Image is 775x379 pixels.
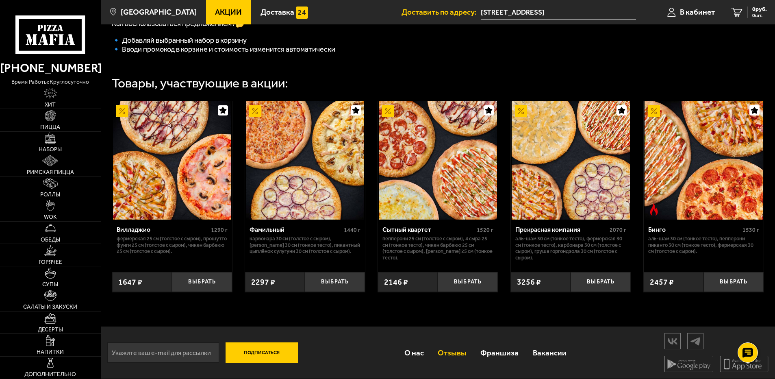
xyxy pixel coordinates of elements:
[39,147,62,152] span: Наборы
[477,227,493,233] span: 1520 г
[246,101,364,220] img: Фамильный
[648,235,759,255] p: Аль-Шам 30 см (тонкое тесто), Пепперони Пиканто 30 см (тонкое тесто), Фермерская 30 см (толстое с...
[384,277,408,287] span: 2146 ₽
[512,101,630,220] img: Прекрасная компания
[571,272,631,292] button: Выбрать
[215,8,242,16] span: Акции
[112,36,247,45] span: 🔹 Добавляй выбранный набор в корзину
[752,13,767,18] span: 0 шт.
[42,282,58,288] span: Супы
[251,277,275,287] span: 2297 ₽
[296,7,308,19] img: 15daf4d41897b9f0e9f617042186c801.svg
[37,349,64,355] span: Напитки
[226,342,298,363] button: Подписаться
[644,101,764,220] a: АкционныйОстрое блюдоБинго
[172,272,232,292] button: Выбрать
[41,237,60,243] span: Обеды
[250,226,342,233] div: Фамильный
[431,340,473,366] a: Отзывы
[515,235,626,261] p: Аль-Шам 30 см (тонкое тесто), Фермерская 30 см (тонкое тесто), Карбонара 30 см (толстое с сыром),...
[515,105,527,117] img: Акционный
[27,170,74,175] span: Римская пицца
[650,277,674,287] span: 2457 ₽
[378,101,498,220] a: АкционныйСытный квартет
[473,340,525,366] a: Франшиза
[344,227,360,233] span: 1440 г
[648,226,740,233] div: Бинго
[517,277,541,287] span: 3256 ₽
[211,227,228,233] span: 1290 г
[107,342,219,363] input: Укажите ваш e-mail для рассылки
[515,226,608,233] div: Прекрасная компания
[261,8,294,16] span: Доставка
[382,226,475,233] div: Сытный квартет
[250,235,360,255] p: Карбонара 30 см (толстое с сыром), [PERSON_NAME] 30 см (тонкое тесто), Пикантный цыплёнок сулугун...
[397,340,431,366] a: О нас
[117,235,228,255] p: Фермерская 25 см (толстое с сыром), Прошутто Фунги 25 см (толстое с сыром), Чикен Барбекю 25 см (...
[249,105,261,117] img: Акционный
[703,272,764,292] button: Выбрать
[481,5,636,20] input: Ваш адрес доставки
[680,8,715,16] span: В кабинет
[645,101,763,220] img: Бинго
[40,124,60,130] span: Пицца
[116,105,128,117] img: Акционный
[121,8,197,16] span: [GEOGRAPHIC_DATA]
[44,214,56,220] span: WOK
[45,102,56,108] span: Хит
[113,101,231,220] img: Вилладжио
[39,259,62,265] span: Горячее
[38,327,63,333] span: Десерты
[610,227,626,233] span: 2070 г
[305,272,365,292] button: Выбрать
[379,101,497,220] img: Сытный квартет
[688,334,703,349] img: tg
[648,203,660,216] img: Острое блюдо
[112,101,232,220] a: АкционныйВилладжио
[742,227,759,233] span: 1530 г
[245,101,365,220] a: АкционныйФамильный
[438,272,498,292] button: Выбрать
[112,77,288,90] div: Товары, участвующие в акции:
[117,226,209,233] div: Вилладжио
[648,105,660,117] img: Акционный
[24,372,76,377] span: Дополнительно
[382,105,394,117] img: Акционный
[481,5,636,20] span: Санкт-Петербург, улица Бутлерова, 16
[526,340,573,366] a: Вакансии
[511,101,631,220] a: АкционныйПрекрасная компания
[23,304,77,310] span: Салаты и закуски
[40,192,60,198] span: Роллы
[112,45,335,54] span: 🔹 Вводи промокод в корзине и стоимость изменится автоматически
[402,8,481,16] span: Доставить по адресу:
[118,277,142,287] span: 1647 ₽
[752,7,767,12] span: 0 руб.
[665,334,680,349] img: vk
[382,235,493,261] p: Пепперони 25 см (толстое с сыром), 4 сыра 25 см (тонкое тесто), Чикен Барбекю 25 см (толстое с сы...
